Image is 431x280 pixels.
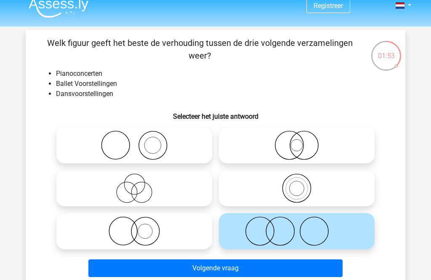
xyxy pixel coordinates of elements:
[39,106,392,120] h6: Selecteer het juiste antwoord
[314,2,343,10] a: Registreer
[370,40,402,61] div: 01:53
[39,37,360,62] p: Welk figuur geeft het beste de verhouding tussen de drie volgende verzamelingen weer?
[56,79,392,89] li: Ballet Voorstellingen
[88,259,343,277] button: Volgende vraag
[56,69,392,79] li: Pianoconcerten
[56,89,392,99] li: Dansvoorstellingen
